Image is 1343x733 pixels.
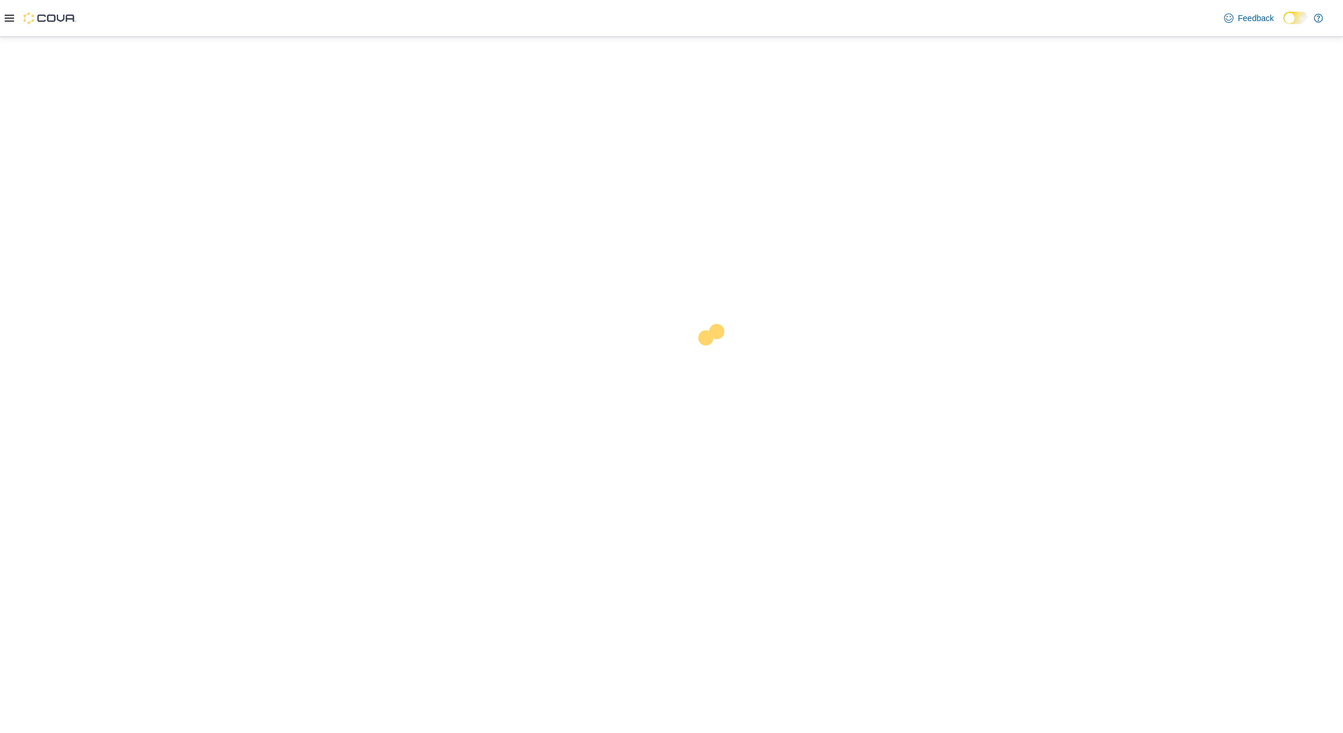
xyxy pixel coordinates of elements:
a: Feedback [1219,6,1279,30]
span: Feedback [1238,12,1274,24]
img: Cova [23,12,76,24]
img: cova-loader [671,315,759,403]
input: Dark Mode [1283,12,1308,24]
